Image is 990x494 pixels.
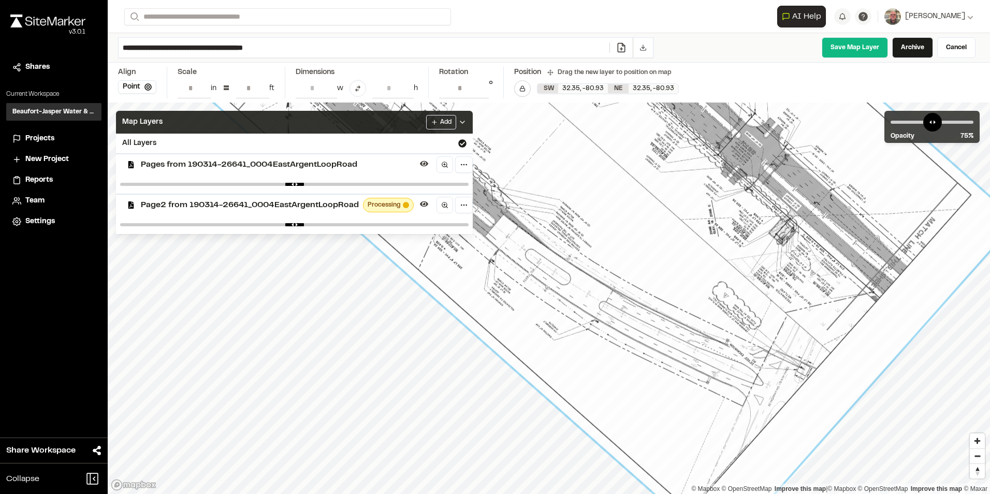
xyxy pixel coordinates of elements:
div: | [691,484,987,494]
h3: Beaufort-Jasper Water & Sewer Authority [12,107,95,117]
button: Lock Map Layer Position [514,80,531,97]
div: w [337,83,343,94]
span: AI Help [792,10,821,23]
img: rebrand.png [10,14,85,27]
a: Mapbox [827,485,856,492]
div: Drag the new layer to position on map [547,68,672,77]
img: User [884,8,901,25]
a: Save Map Layer [822,37,888,58]
span: Opacity [891,132,914,141]
button: Zoom in [970,433,985,448]
div: All Layers [116,134,473,153]
p: Current Workspace [6,90,101,99]
span: Shares [25,62,50,73]
span: Reports [25,175,53,186]
a: Map feedback [775,485,826,492]
a: Mapbox [691,485,720,492]
button: Zoom out [970,448,985,463]
a: Maxar [964,485,987,492]
div: Open AI Assistant [777,6,830,27]
span: Projects [25,133,54,144]
span: Collapse [6,473,39,485]
div: Align [118,67,156,78]
button: [PERSON_NAME] [884,8,973,25]
div: ft [269,83,274,94]
button: Reset bearing to north [970,463,985,478]
button: Search [124,8,143,25]
a: Settings [12,216,95,227]
div: 32.35 , -80.93 [629,84,678,93]
span: Pages from 190314-26641_0004EastArgentLoopRoad [141,158,416,171]
a: OpenStreetMap [858,485,908,492]
div: in [211,83,216,94]
div: Scale [178,67,197,78]
a: Shares [12,62,95,73]
a: Add/Change File [609,42,633,53]
button: Hide layer [418,198,430,210]
div: Rotation [439,67,493,78]
span: Map Layers [122,117,163,128]
button: Add [426,115,456,129]
div: Position [514,67,541,78]
a: New Project [12,154,95,165]
span: Team [25,195,45,207]
div: ° [489,78,493,98]
span: Share Workspace [6,444,76,457]
canvas: Map [108,103,990,494]
span: 75 % [960,132,973,141]
button: Hide layer [418,157,430,170]
a: Improve this map [911,485,962,492]
a: OpenStreetMap [722,485,772,492]
a: Cancel [937,37,976,58]
a: Zoom to layer [436,197,453,213]
div: 32.35 , -80.93 [558,84,608,93]
button: Open AI Assistant [777,6,826,27]
a: Mapbox logo [111,479,156,491]
span: Add [440,118,452,127]
span: Settings [25,216,55,227]
a: Reports [12,175,95,186]
div: SW [537,84,558,93]
div: Dimensions [296,67,418,78]
div: h [414,83,418,94]
button: Download File [633,38,653,57]
span: Processing [368,200,401,210]
a: Projects [12,133,95,144]
span: Map layer tileset processing [403,202,409,208]
span: [PERSON_NAME] [905,11,965,22]
a: Archive [892,37,933,58]
span: New Project [25,154,69,165]
button: Point [118,80,156,94]
div: NE [608,84,629,93]
div: SW 32.348346215137425, -80.93277430968705 | NE 32.350755674855904, -80.92810722269317 [537,84,678,94]
a: Team [12,195,95,207]
div: = [223,80,230,97]
a: Zoom to layer [436,156,453,173]
div: Map layer tileset processing [363,198,414,212]
div: Oh geez...please don't... [10,27,85,37]
span: Page2 from 190314-26641_0004EastArgentLoopRoad [141,199,359,211]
